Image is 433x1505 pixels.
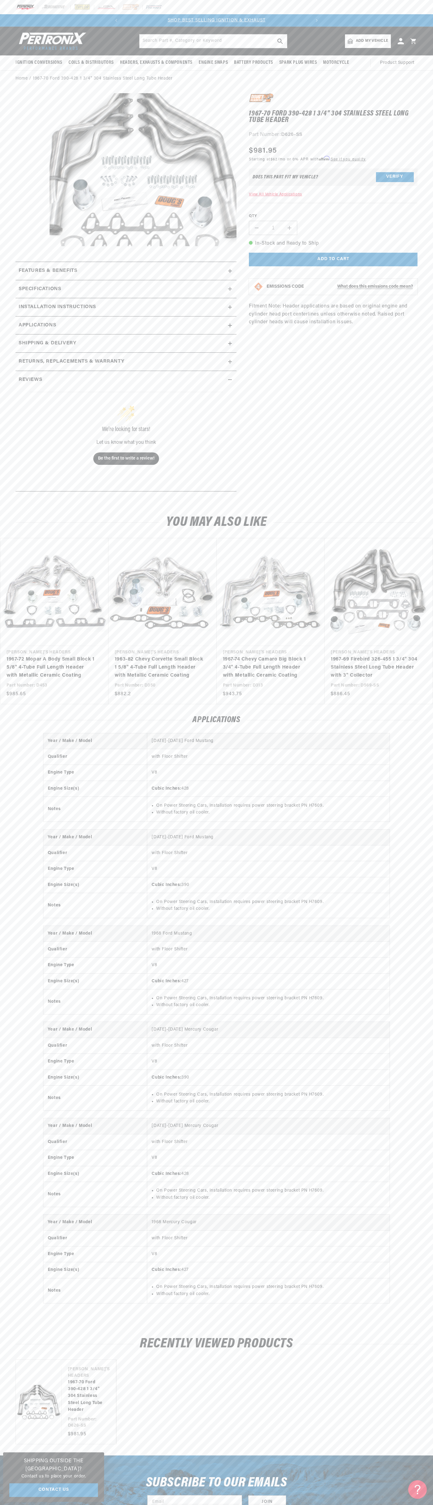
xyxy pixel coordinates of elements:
strong: Cubic Inches: [152,786,181,791]
td: with Floor Shifter [147,941,390,957]
th: Engine Type [43,861,147,877]
strong: Cubic Inches: [152,1171,181,1176]
td: 390 [147,1070,390,1085]
h2: Specifications [19,285,61,293]
td: with Floor Shifter [147,1134,390,1150]
td: [DATE]-[DATE] Mercury Cougar [147,1118,390,1134]
a: 1967-74 Chevy Camaro Big Block 1 3/4" 4-Tube Full Length Header with Metallic Ceramic Coating [223,656,312,679]
a: 1967-72 Mopar A Body Small Block 1 5/8" 4-Tube Full Length Header with Metallic Ceramic Coating [7,656,96,679]
summary: Ignition Conversions [15,55,65,70]
span: Coils & Distributors [68,59,114,66]
p: Contact us to place your order. [9,1473,98,1480]
td: [DATE]-[DATE] Ford Mustang [147,733,390,749]
a: 1967-69 Firebird 326-455 1 3/4" 304 Stainless Steel Long Tube Header with 3" Collector [331,656,420,679]
td: V8 [147,765,390,781]
td: V8 [147,1150,390,1166]
h1: 1967-70 Ford 390-428 1 3/4" 304 Stainless Steel Long Tube Header [249,111,418,123]
td: V8 [147,958,390,973]
a: Applications [15,316,236,335]
li: Without factory oil cooler. [156,1291,385,1298]
div: Part Number: [249,131,418,139]
label: QTY [249,214,418,219]
li: Without factory oil cooler. [156,1098,385,1105]
th: Engine Size(s) [43,1166,147,1182]
th: Engine Size(s) [43,973,147,989]
th: Engine Type [43,765,147,781]
div: We’re looking for stars! [29,426,223,433]
th: Engine Type [43,958,147,973]
td: 1968 Mercury Cougar [147,1215,390,1230]
button: Add to cart [249,253,418,267]
h2: Applications [15,717,418,724]
th: Engine Size(s) [43,1262,147,1278]
summary: Battery Products [231,55,276,70]
li: On Power Steering Cars, Installation requires power steering bracket PN H7609. [156,1187,385,1194]
th: Notes [43,797,147,822]
strong: Cubic Inches: [152,979,181,984]
th: Year / Make / Model [43,830,147,845]
span: Add my vehicle [356,38,388,44]
summary: Engine Swaps [196,55,231,70]
th: Engine Type [43,1150,147,1166]
td: 390 [147,877,390,893]
summary: Shipping & Delivery [15,334,236,352]
th: Engine Size(s) [43,877,147,893]
div: customer reviews [19,389,233,486]
nav: breadcrumbs [15,75,418,82]
p: In-Stock and Ready to Ship [249,240,418,248]
td: 427 [147,1262,390,1278]
h2: Reviews [19,376,42,384]
media-gallery: Gallery Viewer [15,93,236,249]
summary: Features & Benefits [15,262,236,280]
a: 1963-82 Chevy Corvette Small Block 1 5/8" 4-Tube Full Length Header with Metallic Ceramic Coating [115,656,204,679]
button: EMISSIONS CODEWhat does this emissions code mean? [267,284,413,290]
li: On Power Steering Cars, Installation requires power steering bracket PN H7609. [156,802,385,809]
span: $62 [271,158,278,161]
div: Let us know what you think [29,440,223,445]
th: Engine Size(s) [43,1070,147,1085]
summary: Product Support [380,55,418,70]
li: On Power Steering Cars, Installation requires power steering bracket PN H7609. [156,1284,385,1290]
strong: EMISSIONS CODE [267,284,304,289]
th: Year / Make / Model [43,1215,147,1230]
td: V8 [147,1054,390,1070]
h3: Subscribe to our emails [146,1477,287,1489]
td: 428 [147,781,390,796]
h2: You may also like [15,517,418,528]
li: Without factory oil cooler. [156,905,385,912]
strong: Cubic Inches: [152,1075,181,1080]
th: Engine Type [43,1246,147,1262]
th: Year / Make / Model [43,1022,147,1038]
td: [DATE]-[DATE] Ford Mustang [147,830,390,845]
h2: Returns, Replacements & Warranty [19,358,124,366]
button: search button [273,34,287,48]
div: 1 of 2 [122,17,311,24]
li: On Power Steering Cars, Installation requires power steering bracket PN H7609. [156,995,385,1002]
strong: Cubic Inches: [152,1267,181,1272]
th: Notes [43,1086,147,1110]
h2: RECENTLY VIEWED PRODUCTS [15,1338,418,1350]
input: Search Part #, Category or Keyword [139,34,287,48]
span: Ignition Conversions [15,59,62,66]
th: Qualifier [43,941,147,957]
a: 1967-70 Ford 390-428 1 3/4" 304 Stainless Steel Long Tube Header [68,1379,104,1414]
h3: Shipping Outside the [GEOGRAPHIC_DATA]? [9,1457,98,1473]
td: V8 [147,861,390,877]
ul: Slider [15,1359,418,1444]
td: 427 [147,973,390,989]
li: Without factory oil cooler. [156,809,385,816]
td: with Floor Shifter [147,749,390,765]
th: Qualifier [43,1038,147,1053]
span: Product Support [380,59,414,66]
a: Contact Us [9,1483,98,1497]
span: Affirm [319,156,330,161]
p: Starting at /mo or 0% APR with . [249,156,366,162]
th: Notes [43,893,147,918]
div: Does This part fit My vehicle? [253,175,318,180]
img: Pertronix [15,30,87,52]
summary: Headers, Exhausts & Components [117,55,196,70]
td: with Floor Shifter [147,845,390,861]
td: with Floor Shifter [147,1230,390,1246]
th: Qualifier [43,1134,147,1150]
button: Verify [376,172,414,182]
